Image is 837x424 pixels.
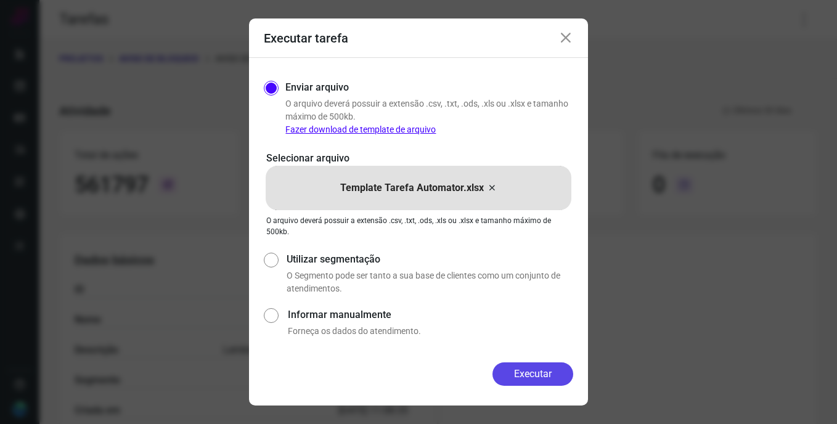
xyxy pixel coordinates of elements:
p: Template Tarefa Automator.xlsx [340,181,484,195]
label: Informar manualmente [288,308,573,322]
h3: Executar tarefa [264,31,348,46]
p: O Segmento pode ser tanto a sua base de clientes como um conjunto de atendimentos. [287,269,573,295]
p: O arquivo deverá possuir a extensão .csv, .txt, .ods, .xls ou .xlsx e tamanho máximo de 500kb. [285,97,573,136]
p: O arquivo deverá possuir a extensão .csv, .txt, .ods, .xls ou .xlsx e tamanho máximo de 500kb. [266,215,571,237]
p: Selecionar arquivo [266,151,571,166]
label: Utilizar segmentação [287,252,573,267]
a: Fazer download de template de arquivo [285,124,436,134]
p: Forneça os dados do atendimento. [288,325,573,338]
button: Executar [492,362,573,386]
label: Enviar arquivo [285,80,349,95]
